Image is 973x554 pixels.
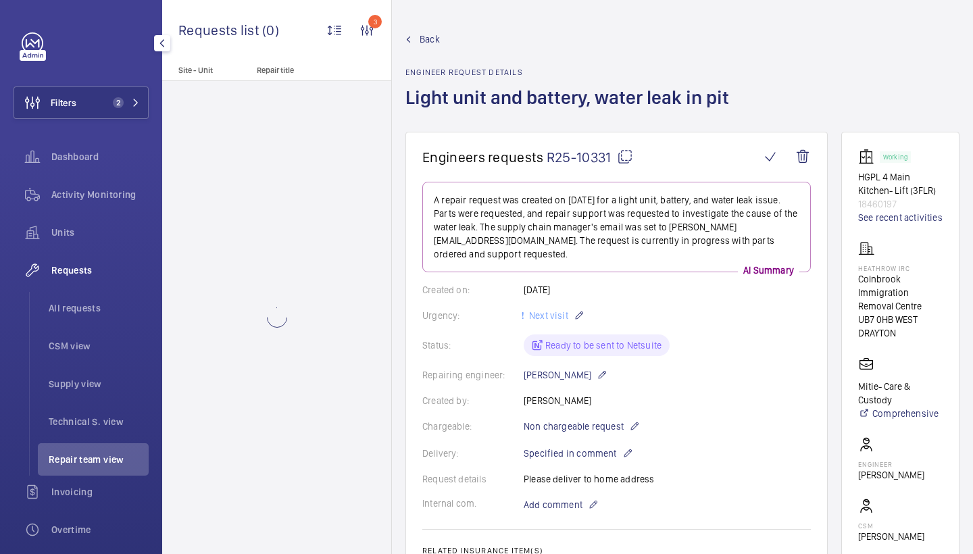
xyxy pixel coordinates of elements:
[178,22,262,39] span: Requests list
[434,193,799,261] p: A repair request was created on [DATE] for a light unit, battery, and water leak issue. Parts wer...
[51,96,76,109] span: Filters
[526,310,568,321] span: Next visit
[858,149,880,165] img: elevator.svg
[49,415,149,428] span: Technical S. view
[405,85,737,132] h1: Light unit and battery, water leak in pit
[858,197,943,211] p: 18460197
[524,445,633,461] p: Specified in comment
[405,68,737,77] h2: Engineer request details
[257,66,346,75] p: Repair title
[858,407,943,420] a: Comprehensive
[858,264,943,272] p: Heathrow IRC
[51,263,149,277] span: Requests
[162,66,251,75] p: Site - Unit
[858,380,943,407] p: Mitie- Care & Custody
[858,468,924,482] p: [PERSON_NAME]
[49,301,149,315] span: All requests
[858,170,943,197] p: HGPL 4 Main Kitchen- Lift (3FLR)
[51,523,149,536] span: Overtime
[51,150,149,163] span: Dashboard
[524,367,607,383] p: [PERSON_NAME]
[858,530,924,543] p: [PERSON_NAME]
[524,420,624,433] span: Non chargeable request
[738,263,799,277] p: AI Summary
[524,498,582,511] span: Add comment
[51,188,149,201] span: Activity Monitoring
[14,86,149,119] button: Filters2
[49,339,149,353] span: CSM view
[547,149,633,166] span: R25-10331
[420,32,440,46] span: Back
[858,313,943,340] p: UB7 0HB WEST DRAYTON
[858,460,924,468] p: Engineer
[51,485,149,499] span: Invoicing
[49,453,149,466] span: Repair team view
[51,226,149,239] span: Units
[422,149,544,166] span: Engineers requests
[49,377,149,391] span: Supply view
[113,97,124,108] span: 2
[858,211,943,224] a: See recent activities
[883,155,907,159] p: Working
[858,272,943,313] p: Colnbrook Immigration Removal Centre
[858,522,924,530] p: CSM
